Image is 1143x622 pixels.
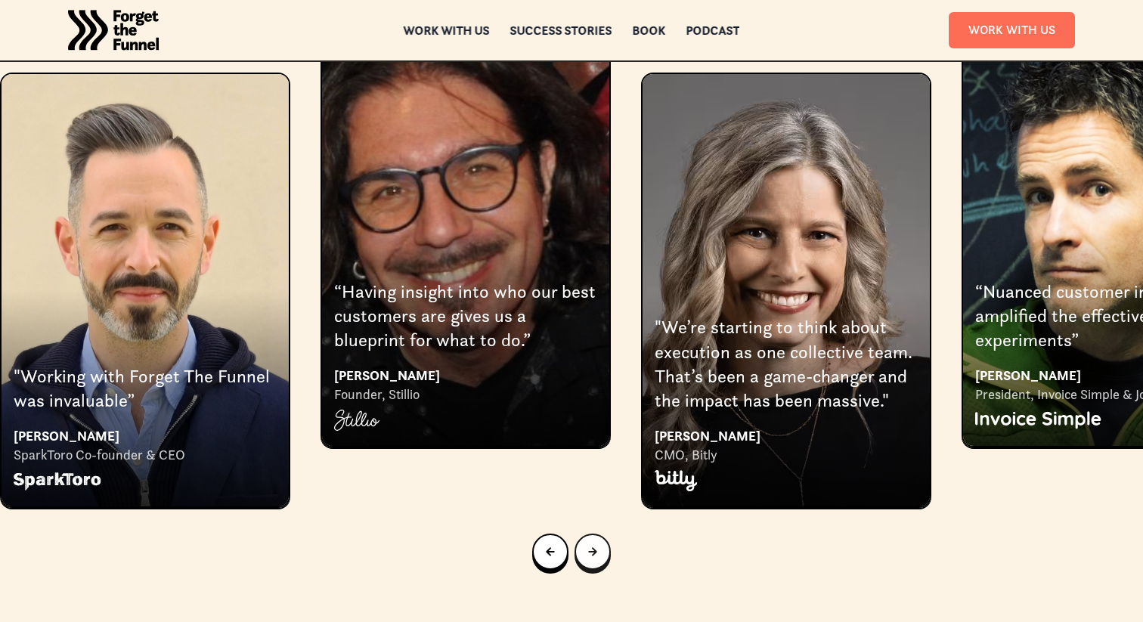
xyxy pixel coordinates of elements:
[404,25,490,36] a: Work with us
[655,425,918,446] div: [PERSON_NAME]
[14,446,277,464] div: SparkToro Co-founder & CEO
[532,534,568,570] a: Previous slide
[14,364,277,413] div: "Working with Forget The Funnel was invaluable”
[633,25,666,36] a: Book
[14,425,277,446] div: [PERSON_NAME]
[655,315,918,413] div: "We’re starting to think about execution as one collective team. That’s been a game-changer and t...
[949,12,1075,48] a: Work With Us
[655,446,918,464] div: CMO, Bitly
[334,280,597,353] div: “Having insight into who our best customers are gives us a blueprint for what to do.”
[334,365,597,385] div: [PERSON_NAME]
[334,385,597,404] div: Founder, Stillio
[641,12,931,508] div: 5 of 8
[321,12,611,447] div: 4 of 8
[510,25,612,36] a: Success Stories
[686,25,740,36] a: Podcast
[575,534,611,570] a: Next slide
